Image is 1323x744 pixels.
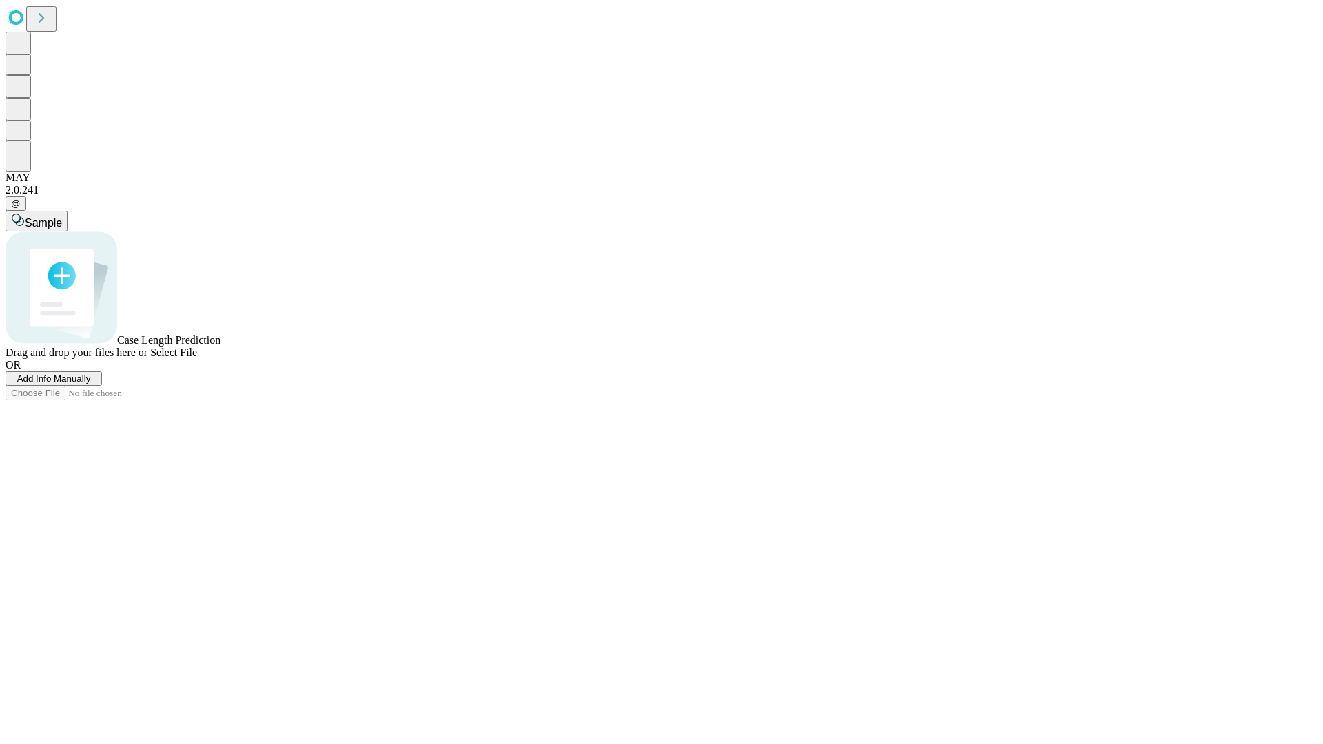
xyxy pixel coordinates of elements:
button: Add Info Manually [6,371,102,386]
span: Case Length Prediction [117,334,220,346]
button: Sample [6,211,68,231]
button: @ [6,196,26,211]
div: 2.0.241 [6,184,1317,196]
span: Sample [25,217,62,229]
span: Add Info Manually [17,373,91,384]
div: MAY [6,172,1317,184]
span: Drag and drop your files here or [6,347,147,358]
span: Select File [150,347,197,358]
span: @ [11,198,21,209]
span: OR [6,359,21,371]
